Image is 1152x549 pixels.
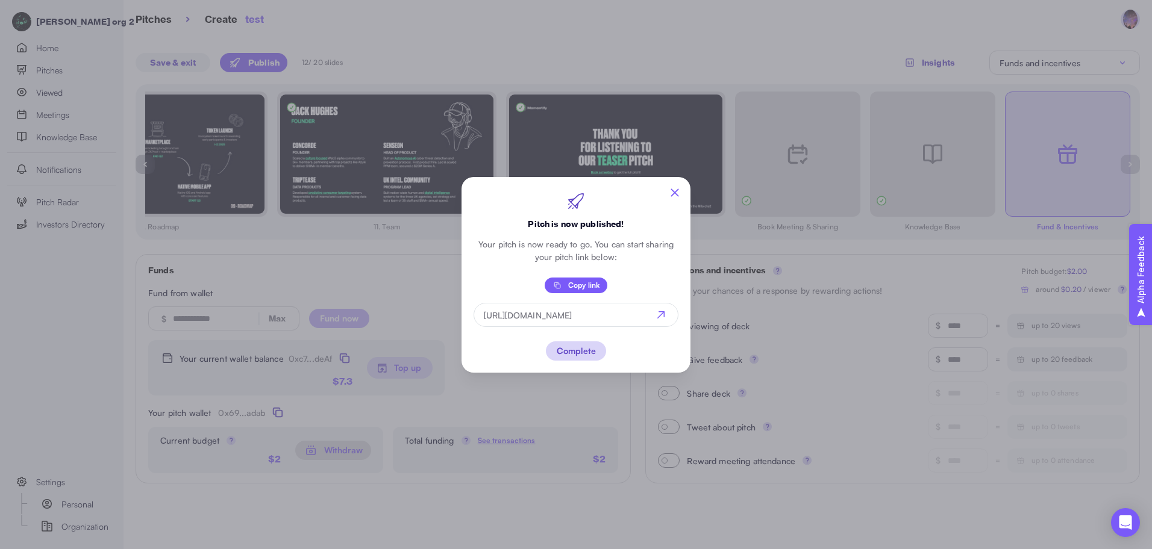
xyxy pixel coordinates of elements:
p: Your pitch is now ready to go. You can start sharing your pitch link below: [474,238,678,263]
img: svg%3e [654,308,668,322]
p: [URL][DOMAIN_NAME] [484,308,572,321]
img: Logo [564,189,588,213]
div: Open Intercom Messenger [1111,508,1140,537]
button: Complete [546,341,606,361]
p: Pitch is now published! [528,218,624,231]
p: Copy link [568,280,599,291]
div: Complete [557,347,596,355]
button: Copy link [545,278,607,293]
img: svg%3e [553,281,562,290]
